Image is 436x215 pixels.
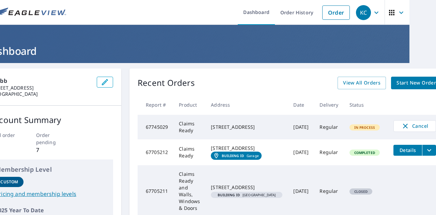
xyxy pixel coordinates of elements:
div: KC [356,5,371,20]
th: Status [344,95,388,115]
td: 67705212 [138,139,173,165]
div: [STREET_ADDRESS] [211,184,282,191]
span: Closed [350,189,372,194]
td: Claims Ready [173,115,205,139]
td: [DATE] [288,139,314,165]
td: 67745029 [138,115,173,139]
span: In Process [350,125,379,130]
td: Regular [314,139,344,165]
button: Cancel [393,120,436,132]
td: Regular [314,115,344,139]
th: Report # [138,95,173,115]
td: [DATE] [288,115,314,139]
a: View All Orders [338,77,386,89]
span: Start New Order [396,79,436,87]
p: Custom [0,179,18,185]
span: Cancel [401,122,429,130]
span: Completed [350,150,379,155]
button: filesDropdownBtn-67705212 [422,145,436,156]
span: [GEOGRAPHIC_DATA] [214,193,280,197]
th: Product [173,95,205,115]
em: Building ID [218,193,240,197]
p: Order pending [36,132,67,146]
button: detailsBtn-67705212 [393,145,422,156]
em: Building ID [222,154,244,158]
div: [STREET_ADDRESS] [211,124,282,130]
th: Delivery [314,95,344,115]
span: View All Orders [343,79,380,87]
a: Building IDGarage [211,152,262,160]
th: Address [205,95,288,115]
p: Recent Orders [138,77,195,89]
div: [STREET_ADDRESS] [211,145,282,152]
th: Date [288,95,314,115]
p: 7 [36,146,67,154]
a: Order [322,5,350,20]
span: Details [398,147,418,153]
td: Claims Ready [173,139,205,165]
